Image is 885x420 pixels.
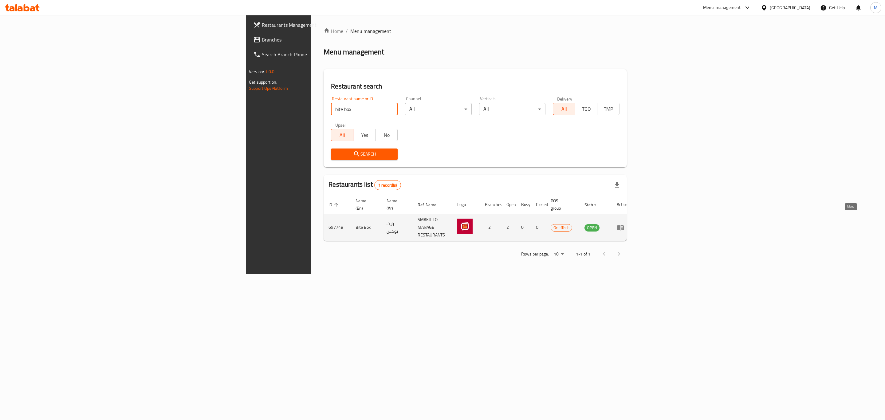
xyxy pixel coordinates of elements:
[553,103,575,115] button: All
[249,78,277,86] span: Get support on:
[405,103,472,115] div: All
[516,195,531,214] th: Busy
[356,131,373,140] span: Yes
[551,250,566,259] div: Rows per page:
[584,201,604,208] span: Status
[578,105,595,113] span: TGO
[265,68,274,76] span: 1.0.0
[387,197,405,212] span: Name (Ar)
[502,195,516,214] th: Open
[612,195,633,214] th: Action
[382,214,413,241] td: بايت بوكس
[770,4,810,11] div: [GEOGRAPHIC_DATA]
[457,219,473,234] img: Bite Box
[335,123,347,127] label: Upsell
[249,84,288,92] a: Support.OpsPlatform
[248,47,394,62] a: Search Branch Phone
[413,214,452,241] td: SMAKIT TO MANAGE RESTAURANTS
[479,103,546,115] div: All
[874,4,878,11] span: M
[262,51,389,58] span: Search Branch Phone
[452,195,480,214] th: Logo
[375,182,401,188] span: 1 record(s)
[248,32,394,47] a: Branches
[262,21,389,29] span: Restaurants Management
[531,195,546,214] th: Closed
[703,4,741,11] div: Menu-management
[551,197,572,212] span: POS group
[378,131,395,140] span: No
[356,197,374,212] span: Name (En)
[576,250,591,258] p: 1-1 of 1
[324,195,633,241] table: enhanced table
[600,105,617,113] span: TMP
[556,105,573,113] span: All
[531,214,546,241] td: 0
[328,180,401,190] h2: Restaurants list
[557,97,572,101] label: Delivery
[331,82,619,91] h2: Restaurant search
[262,36,389,43] span: Branches
[597,103,619,115] button: TMP
[584,224,600,231] span: OPEN
[248,18,394,32] a: Restaurants Management
[516,214,531,241] td: 0
[575,103,597,115] button: TGO
[249,68,264,76] span: Version:
[610,178,624,192] div: Export file
[353,129,376,141] button: Yes
[331,149,398,160] button: Search
[418,201,444,208] span: Ref. Name
[521,250,549,258] p: Rows per page:
[375,129,398,141] button: No
[551,224,572,231] span: GrubTech
[331,103,398,115] input: Search for restaurant name or ID..
[328,201,340,208] span: ID
[502,214,516,241] td: 2
[374,180,401,190] div: Total records count
[480,195,502,214] th: Branches
[331,129,353,141] button: All
[480,214,502,241] td: 2
[324,27,627,35] nav: breadcrumb
[334,131,351,140] span: All
[336,150,393,158] span: Search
